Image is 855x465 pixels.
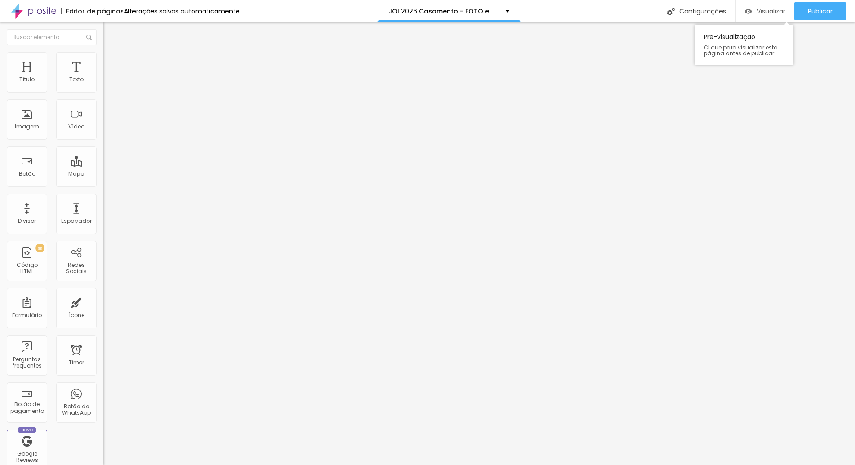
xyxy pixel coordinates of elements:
p: JOI 2026 Casamento - FOTO e VIDEO [388,8,498,14]
input: Buscar elemento [7,29,97,45]
span: Publicar [808,8,833,15]
img: view-1.svg [745,8,752,15]
div: Vídeo [68,124,84,130]
img: Icone [667,8,675,15]
div: Divisor [18,218,36,224]
div: Editor de páginas [61,8,124,14]
div: Alterações salvas automaticamente [124,8,240,14]
button: Visualizar [736,2,794,20]
span: Clique para visualizar esta página antes de publicar. [704,44,784,56]
div: Redes Sociais [58,262,94,275]
div: Ícone [69,312,84,319]
img: Icone [86,35,92,40]
div: Google Reviews [9,451,44,464]
div: Botão [19,171,35,177]
div: Botão do WhatsApp [58,403,94,416]
div: Novo [18,427,37,433]
div: Pre-visualização [695,25,793,65]
div: Mapa [68,171,84,177]
div: Imagem [15,124,39,130]
div: Formulário [12,312,42,319]
div: Espaçador [61,218,92,224]
div: Botão de pagamento [9,401,44,414]
div: Timer [69,359,84,366]
span: Visualizar [757,8,785,15]
div: Perguntas frequentes [9,356,44,369]
div: Título [19,76,35,83]
button: Publicar [794,2,846,20]
div: Texto [69,76,84,83]
div: Código HTML [9,262,44,275]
